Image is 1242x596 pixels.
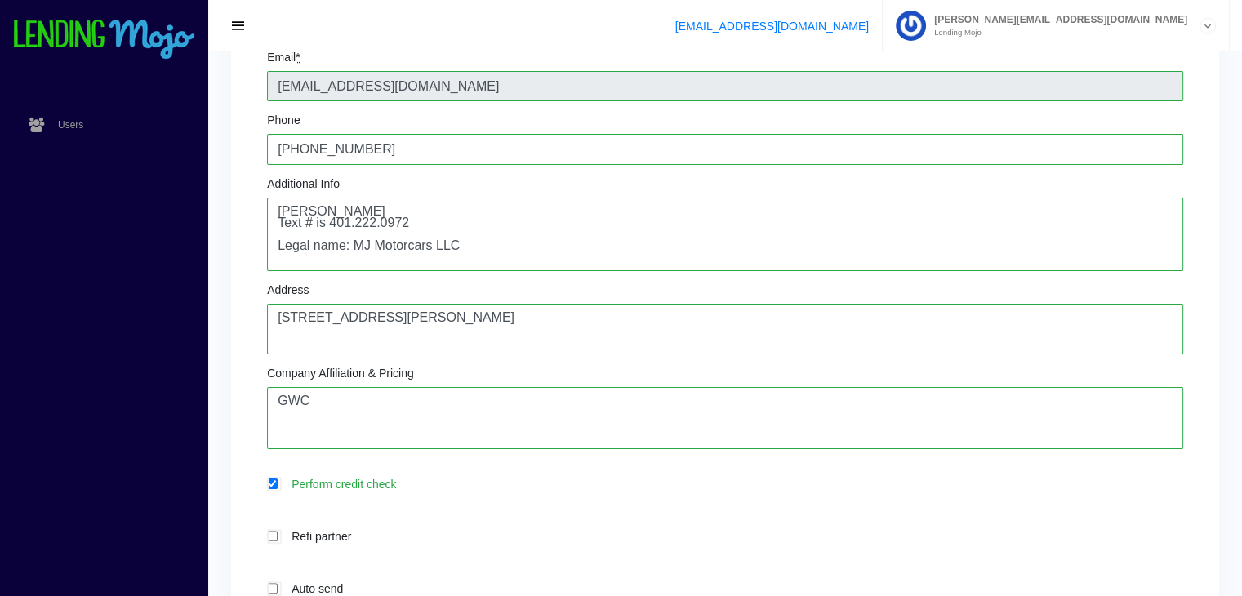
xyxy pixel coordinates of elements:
[267,198,1183,271] textarea: [PERSON_NAME] Text # is 401.222.0972 Legal name: MJ Motorcars LLC
[675,20,869,33] a: [EMAIL_ADDRESS][DOMAIN_NAME]
[267,284,309,296] label: Address
[267,367,414,379] label: Company Affiliation & Pricing
[283,474,1183,493] label: Perform credit check
[267,387,1183,449] textarea: GWC
[283,527,1183,545] label: Refi partner
[267,178,340,189] label: Additional Info
[58,120,83,130] span: Users
[926,15,1187,24] span: [PERSON_NAME][EMAIL_ADDRESS][DOMAIN_NAME]
[296,51,300,64] abbr: required
[12,20,196,60] img: logo-small.png
[267,304,1183,354] textarea: [STREET_ADDRESS][PERSON_NAME]
[926,29,1187,37] small: Lending Mojo
[267,114,300,126] label: Phone
[896,11,926,41] img: Profile image
[267,51,300,63] label: Email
